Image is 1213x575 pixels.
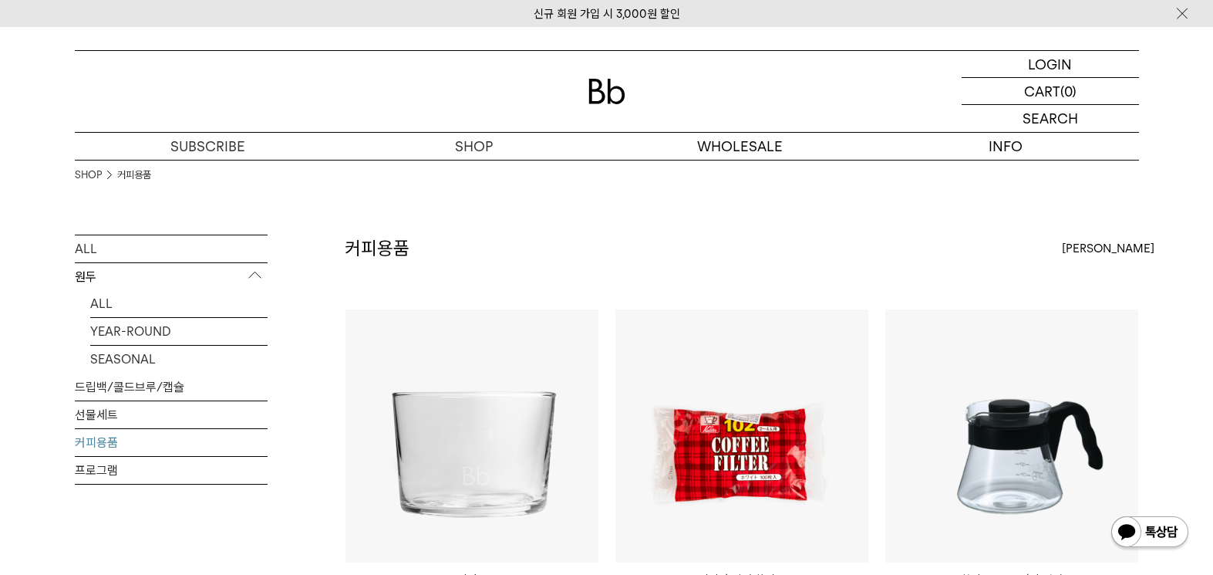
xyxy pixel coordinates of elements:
[341,133,607,160] a: SHOP
[1023,105,1078,132] p: SEARCH
[607,133,873,160] p: WHOLESALE
[873,133,1139,160] p: INFO
[345,309,598,563] img: Bb 유리잔 230ml
[1028,51,1072,77] p: LOGIN
[1060,78,1077,104] p: (0)
[1062,239,1154,258] span: [PERSON_NAME]
[345,235,409,262] h2: 커피용품
[962,51,1139,78] a: LOGIN
[885,309,1138,563] img: 하리오 V60 커피 서버
[75,167,102,183] a: SHOP
[117,167,151,183] a: 커피용품
[588,79,625,104] img: 로고
[75,235,268,262] a: ALL
[75,457,268,484] a: 프로그램
[1024,78,1060,104] p: CART
[90,346,268,373] a: SEASONAL
[534,7,680,21] a: 신규 회원 가입 시 3,000원 할인
[75,374,268,401] a: 드립백/콜드브루/캡슐
[1110,515,1190,552] img: 카카오톡 채널 1:1 채팅 버튼
[962,78,1139,105] a: CART (0)
[615,309,868,563] img: 칼리타 필터 화이트
[90,290,268,317] a: ALL
[75,263,268,291] p: 원두
[90,318,268,345] a: YEAR-ROUND
[75,401,268,428] a: 선물세트
[75,429,268,456] a: 커피용품
[75,133,341,160] a: SUBSCRIBE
